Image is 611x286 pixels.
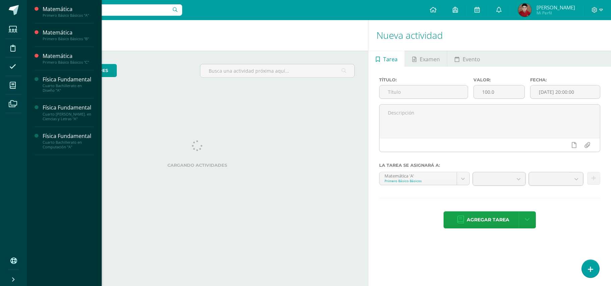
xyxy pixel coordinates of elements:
span: Evento [463,51,480,67]
span: Examen [420,51,440,67]
div: Matemática [43,29,94,37]
label: La tarea se asignará a: [379,163,600,168]
a: Física FundamentalCuarto Bachillerato en Diseño "A" [43,76,94,93]
label: Título: [379,77,468,82]
div: Física Fundamental [43,132,94,140]
div: Primero Básico Básicos "B" [43,37,94,41]
div: Física Fundamental [43,104,94,112]
div: Matemática [43,5,94,13]
label: Cargando actividades [40,163,355,168]
div: Matemática 'A' [385,172,452,178]
a: MatemáticaPrimero Básico Básicos "B" [43,29,94,41]
span: Tarea [383,51,398,67]
div: Física Fundamental [43,76,94,83]
span: Agregar tarea [467,212,509,228]
a: MatemáticaPrimero Básico Básicos "A" [43,5,94,18]
div: Cuarto Bachillerato en Diseño "A" [43,83,94,93]
input: Título [379,85,468,98]
input: Busca un usuario... [31,4,182,16]
a: Física FundamentalCuarto [PERSON_NAME]. en Ciencias y Letras "A" [43,104,94,121]
a: Física FundamentalCuarto Bachillerato en Computación "A" [43,132,94,149]
label: Fecha: [530,77,600,82]
a: MatemáticaPrimero Básico Básicos "C" [43,52,94,65]
div: Cuarto Bachillerato en Computación "A" [43,140,94,149]
a: Tarea [368,51,405,67]
h1: Nueva actividad [376,20,603,51]
span: Mi Perfil [537,10,575,16]
input: Busca una actividad próxima aquí... [200,64,354,77]
label: Valor: [473,77,525,82]
a: Evento [447,51,487,67]
img: ab2d6c100016afff9ed89ba3528ecf10.png [518,3,531,17]
a: Examen [405,51,447,67]
span: [PERSON_NAME] [537,4,575,11]
div: Matemática [43,52,94,60]
div: Primero Básico Básicos [385,178,452,183]
input: Puntos máximos [474,85,524,98]
div: Cuarto [PERSON_NAME]. en Ciencias y Letras "A" [43,112,94,121]
a: Matemática 'A'Primero Básico Básicos [379,172,469,185]
input: Fecha de entrega [530,85,600,98]
h1: Actividades [35,20,360,51]
div: Primero Básico Básicos "C" [43,60,94,65]
div: Primero Básico Básicos "A" [43,13,94,18]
